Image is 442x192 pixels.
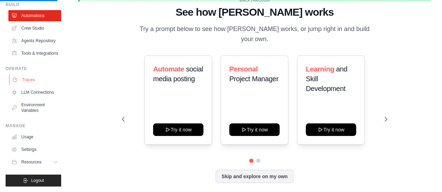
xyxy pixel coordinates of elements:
[21,159,41,165] span: Resources
[6,66,61,71] div: Operate
[153,65,184,73] span: Automate
[229,123,280,136] button: Try it now
[8,144,61,155] a: Settings
[122,6,387,18] h1: See how [PERSON_NAME] works
[8,10,61,21] a: Automations
[216,170,294,183] button: Skip and explore on my own
[137,24,372,45] p: Try a prompt below to see how [PERSON_NAME] works, or jump right in and build your own.
[229,65,258,73] span: Personal
[306,65,334,73] span: Learning
[6,175,61,186] button: Logout
[9,74,62,85] a: Traces
[306,123,356,136] button: Try it now
[8,87,61,98] a: LLM Connections
[6,2,61,7] div: Build
[407,159,442,192] iframe: Chat Widget
[8,23,61,34] a: Crew Studio
[8,131,61,143] a: Usage
[8,35,61,46] a: Agents Repository
[31,178,44,183] span: Logout
[153,123,203,136] button: Try it now
[229,75,278,83] span: Project Manager
[153,65,203,83] span: social media posting
[8,156,61,168] button: Resources
[306,65,347,92] span: and Skill Development
[6,123,61,129] div: Manage
[8,99,61,116] a: Environment Variables
[8,48,61,59] a: Tools & Integrations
